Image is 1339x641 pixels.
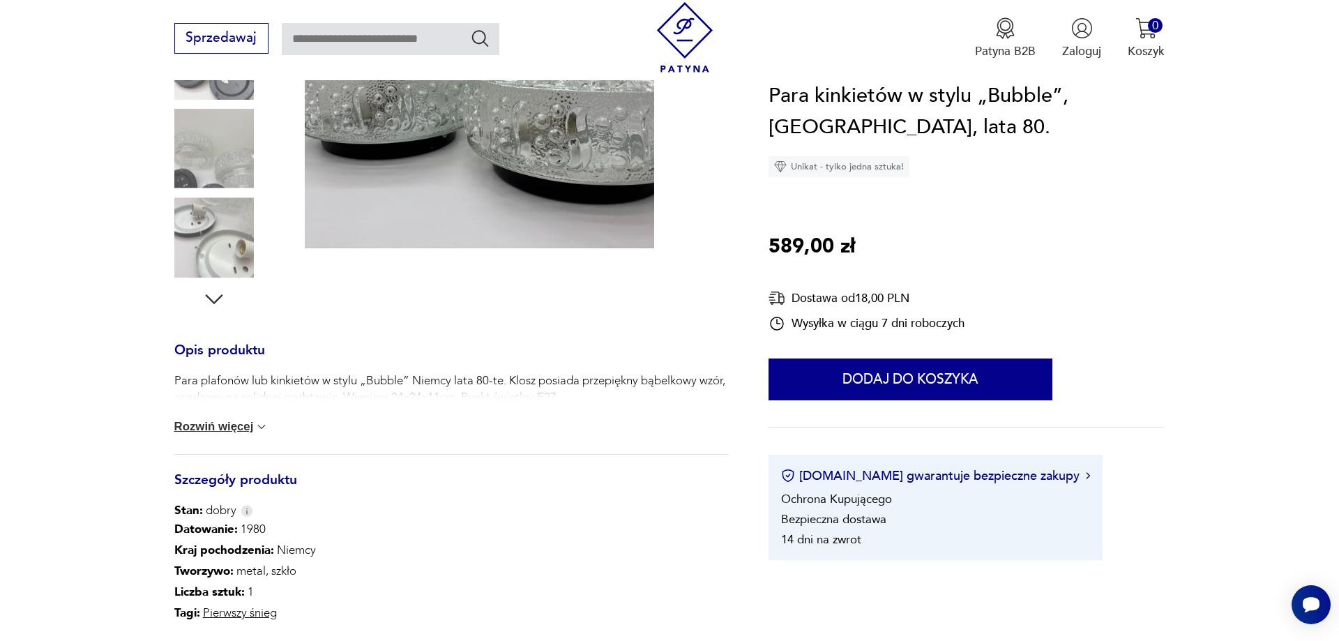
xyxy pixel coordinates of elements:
[781,531,861,548] li: 14 dni na zwrot
[174,584,245,600] b: Liczba sztuk:
[174,372,729,406] p: Para plafonów lub kinkietów w stylu „Bubble” Niemcy lata 80-te. Klosz posiada przepiękny bąbelkow...
[769,289,964,307] div: Dostawa od 18,00 PLN
[781,511,886,527] li: Bezpieczna dostawa
[174,420,269,434] button: Rozwiń więcej
[241,505,253,517] img: Info icon
[781,491,892,507] li: Ochrona Kupującego
[174,33,268,45] a: Sprzedawaj
[174,582,316,603] p: 1
[174,521,238,537] b: Datowanie :
[1128,17,1165,59] button: 0Koszyk
[174,23,268,54] button: Sprzedawaj
[174,345,729,373] h3: Opis produktu
[1292,585,1331,624] iframe: Smartsupp widget button
[174,519,316,540] p: 1980
[1086,473,1090,480] img: Ikona strzałki w prawo
[975,43,1036,59] p: Patyna B2B
[174,561,316,582] p: metal, szkło
[781,469,795,483] img: Ikona certyfikatu
[174,197,254,277] img: Zdjęcie produktu Para kinkietów w stylu „Bubble”, Niemcy, lata 80.
[174,605,200,621] b: Tagi:
[1062,17,1101,59] button: Zaloguj
[174,542,274,558] b: Kraj pochodzenia :
[203,605,277,621] a: Pierwszy śnieg
[769,156,909,177] div: Unikat - tylko jedna sztuka!
[650,2,720,73] img: Patyna - sklep z meblami i dekoracjami vintage
[769,80,1165,144] h1: Para kinkietów w stylu „Bubble”, [GEOGRAPHIC_DATA], lata 80.
[769,315,964,332] div: Wysyłka w ciągu 7 dni roboczych
[174,475,729,503] h3: Szczegóły produktu
[1062,43,1101,59] p: Zaloguj
[174,502,236,519] span: dobry
[255,420,268,434] img: chevron down
[1128,43,1165,59] p: Koszyk
[1135,17,1157,39] img: Ikona koszyka
[1071,17,1093,39] img: Ikonka użytkownika
[174,540,316,561] p: Niemcy
[470,28,490,48] button: Szukaj
[774,160,787,173] img: Ikona diamentu
[975,17,1036,59] button: Patyna B2B
[769,231,855,263] p: 589,00 zł
[769,289,785,307] img: Ikona dostawy
[769,359,1052,400] button: Dodaj do koszyka
[994,17,1016,39] img: Ikona medalu
[1148,18,1163,33] div: 0
[781,467,1090,485] button: [DOMAIN_NAME] gwarantuje bezpieczne zakupy
[174,109,254,188] img: Zdjęcie produktu Para kinkietów w stylu „Bubble”, Niemcy, lata 80.
[174,502,203,518] b: Stan:
[975,17,1036,59] a: Ikona medaluPatyna B2B
[174,563,234,579] b: Tworzywo :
